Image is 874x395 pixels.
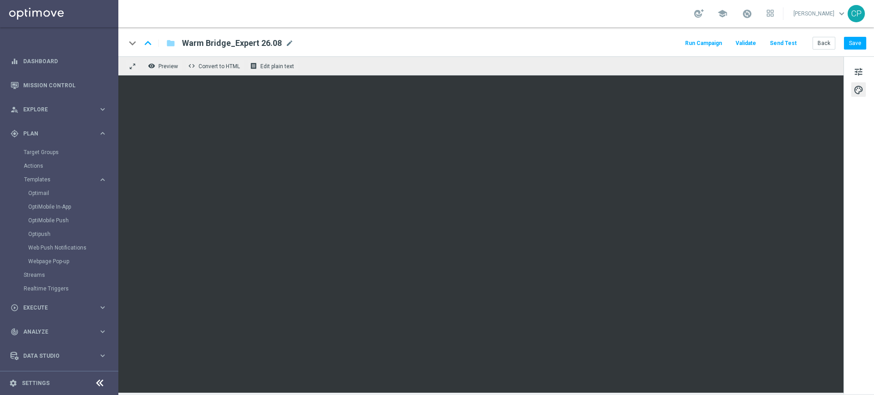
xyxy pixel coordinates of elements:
[182,38,282,49] span: Warm Bridge_Expert 26.08
[813,37,835,50] button: Back
[28,244,95,251] a: Web Push Notifications
[141,36,155,50] i: keyboard_arrow_up
[24,282,117,295] div: Realtime Triggers
[837,9,847,19] span: keyboard_arrow_down
[851,82,866,97] button: palette
[22,380,50,386] a: Settings
[23,353,98,359] span: Data Studio
[10,106,107,113] button: person_search Explore keyboard_arrow_right
[684,37,723,50] button: Run Campaign
[10,304,107,311] button: play_circle_outline Execute keyboard_arrow_right
[793,7,848,20] a: [PERSON_NAME]keyboard_arrow_down
[10,368,107,392] div: Optibot
[188,62,195,70] span: code
[28,200,117,214] div: OptiMobile In-App
[23,49,107,73] a: Dashboard
[24,149,95,156] a: Target Groups
[10,130,98,138] div: Plan
[198,63,240,70] span: Convert to HTML
[10,304,19,312] i: play_circle_outline
[24,145,117,159] div: Target Groups
[28,217,95,224] a: OptiMobile Push
[98,351,107,360] i: keyboard_arrow_right
[28,203,95,210] a: OptiMobile In-App
[23,131,98,136] span: Plan
[98,175,107,184] i: keyboard_arrow_right
[23,107,98,112] span: Explore
[165,36,176,50] button: folder
[10,328,19,336] i: track_changes
[23,305,98,310] span: Execute
[10,130,107,137] button: gps_fixed Plan keyboard_arrow_right
[854,84,864,96] span: palette
[851,64,866,79] button: tune
[28,241,117,255] div: Web Push Notifications
[250,62,257,70] i: receipt
[28,186,117,200] div: Optimail
[98,327,107,336] i: keyboard_arrow_right
[10,352,98,360] div: Data Studio
[23,329,98,335] span: Analyze
[285,39,294,47] span: mode_edit
[148,62,155,70] i: remove_red_eye
[24,159,117,173] div: Actions
[10,73,107,97] div: Mission Control
[28,214,117,227] div: OptiMobile Push
[10,58,107,65] button: equalizer Dashboard
[10,130,19,138] i: gps_fixed
[28,227,117,241] div: Optipush
[734,37,757,50] button: Validate
[24,177,89,182] span: Templates
[28,230,95,238] a: Optipush
[10,57,19,65] i: equalizer
[98,105,107,114] i: keyboard_arrow_right
[10,328,107,335] button: track_changes Analyze keyboard_arrow_right
[23,368,95,392] a: Optibot
[28,255,117,268] div: Webpage Pop-up
[10,82,107,89] button: Mission Control
[24,271,95,279] a: Streams
[844,37,866,50] button: Save
[768,37,798,50] button: Send Test
[28,190,95,197] a: Optimail
[98,303,107,312] i: keyboard_arrow_right
[717,9,727,19] span: school
[9,379,17,387] i: settings
[854,66,864,78] span: tune
[158,63,178,70] span: Preview
[28,258,95,265] a: Webpage Pop-up
[248,60,298,72] button: receipt Edit plain text
[23,73,107,97] a: Mission Control
[186,60,244,72] button: code Convert to HTML
[24,173,117,268] div: Templates
[146,60,182,72] button: remove_red_eye Preview
[24,162,95,170] a: Actions
[98,129,107,138] i: keyboard_arrow_right
[10,105,98,114] div: Explore
[10,328,98,336] div: Analyze
[24,176,107,183] button: Templates keyboard_arrow_right
[24,285,95,292] a: Realtime Triggers
[736,40,756,46] span: Validate
[24,177,98,182] div: Templates
[10,105,19,114] i: person_search
[24,268,117,282] div: Streams
[848,5,865,22] div: CP
[10,304,98,312] div: Execute
[166,38,175,49] i: folder
[10,352,107,360] button: Data Studio keyboard_arrow_right
[260,63,294,70] span: Edit plain text
[10,49,107,73] div: Dashboard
